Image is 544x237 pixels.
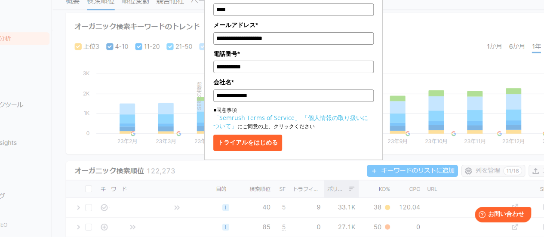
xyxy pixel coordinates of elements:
[213,20,374,30] label: メールアドレス*
[213,106,374,130] p: ■同意事項 にご同意の上、クリックください
[213,114,368,130] a: 「個人情報の取り扱いについて」
[213,135,282,151] button: トライアルをはじめる
[213,114,301,122] a: 「Semrush Terms of Service」
[467,203,535,228] iframe: Help widget launcher
[213,49,374,58] label: 電話番号*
